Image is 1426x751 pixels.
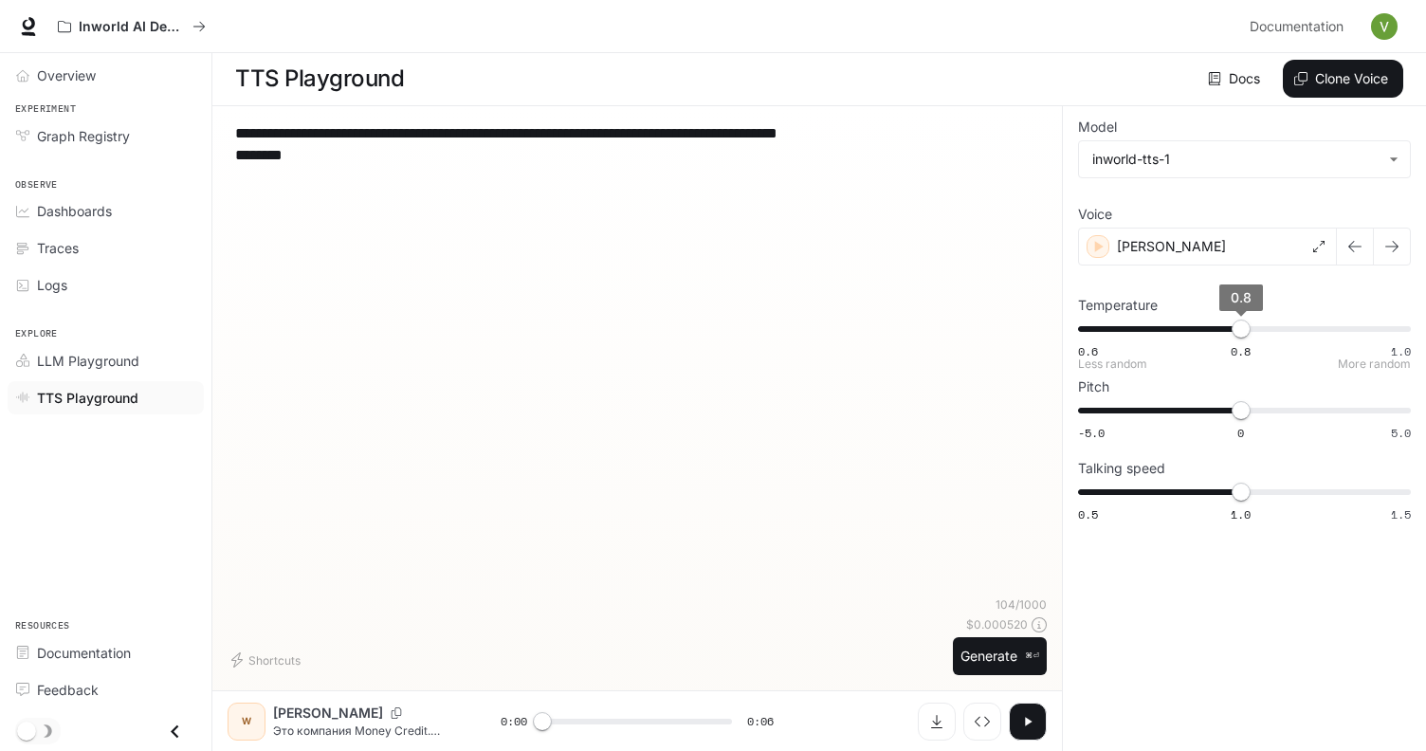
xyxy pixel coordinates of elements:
button: Shortcuts [228,645,308,675]
span: Logs [37,275,67,295]
span: Dark mode toggle [17,720,36,741]
span: 0:06 [747,712,774,731]
img: User avatar [1371,13,1398,40]
button: Close drawer [154,712,196,751]
a: Documentation [8,636,204,669]
p: Temperature [1078,299,1158,312]
span: 1.5 [1391,506,1411,522]
a: TTS Playground [8,381,204,414]
span: -5.0 [1078,425,1105,441]
a: Overview [8,59,204,92]
div: inworld-tts-1 [1092,150,1380,169]
span: 0.6 [1078,343,1098,359]
a: Dashboards [8,194,204,228]
button: Clone Voice [1283,60,1403,98]
span: 0.5 [1078,506,1098,522]
span: Documentation [37,643,131,663]
p: Voice [1078,208,1112,221]
a: Documentation [1242,8,1358,46]
span: Overview [37,65,96,85]
p: Pitch [1078,380,1109,394]
a: Traces [8,231,204,265]
span: Feedback [37,680,99,700]
a: Graph Registry [8,119,204,153]
p: [PERSON_NAME] [273,704,383,723]
h1: TTS Playground [235,60,404,98]
span: 0.8 [1231,289,1252,305]
span: LLM Playground [37,351,139,371]
a: LLM Playground [8,344,204,377]
span: 0:00 [501,712,527,731]
span: 0 [1237,425,1244,441]
button: Copy Voice ID [383,707,410,719]
span: Dashboards [37,201,112,221]
span: 0.8 [1231,343,1251,359]
p: Это компания Money Credit. Меня зовут [PERSON_NAME] и я звоню по повода вашего долга. Он составля... [273,723,455,739]
a: Feedback [8,673,204,706]
span: Traces [37,238,79,258]
div: inworld-tts-1 [1079,141,1410,177]
p: More random [1338,358,1411,370]
button: Inspect [963,703,1001,741]
span: 1.0 [1231,506,1251,522]
button: Download audio [918,703,956,741]
button: User avatar [1365,8,1403,46]
div: W [231,706,262,737]
a: Docs [1204,60,1268,98]
p: ⌘⏎ [1025,650,1039,662]
p: Model [1078,120,1117,134]
span: Documentation [1250,15,1344,39]
p: [PERSON_NAME] [1117,237,1226,256]
span: 5.0 [1391,425,1411,441]
p: 104 / 1000 [996,596,1047,613]
p: Inworld AI Demos [79,19,185,35]
a: Logs [8,268,204,302]
p: Less random [1078,358,1147,370]
span: Graph Registry [37,126,130,146]
button: All workspaces [49,8,214,46]
button: Generate⌘⏎ [953,637,1047,676]
span: TTS Playground [37,388,138,408]
p: Talking speed [1078,462,1165,475]
span: 1.0 [1391,343,1411,359]
p: $ 0.000520 [966,616,1028,632]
